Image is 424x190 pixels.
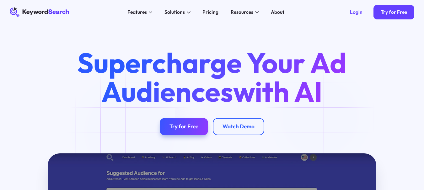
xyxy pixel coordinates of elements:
div: Try for Free [381,9,407,15]
div: Features [127,8,147,16]
a: Login [342,5,370,20]
a: Try for Free [160,118,208,135]
a: Pricing [199,7,222,17]
div: About [271,8,284,16]
h1: Supercharge Your Ad Audiences [66,49,358,106]
span: with AI [233,74,322,109]
a: About [267,7,288,17]
div: Login [350,9,362,15]
div: Pricing [202,8,218,16]
div: Watch Demo [223,123,255,130]
div: Solutions [164,8,185,16]
div: Resources [231,8,253,16]
div: Try for Free [169,123,198,130]
a: Try for Free [373,5,415,20]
